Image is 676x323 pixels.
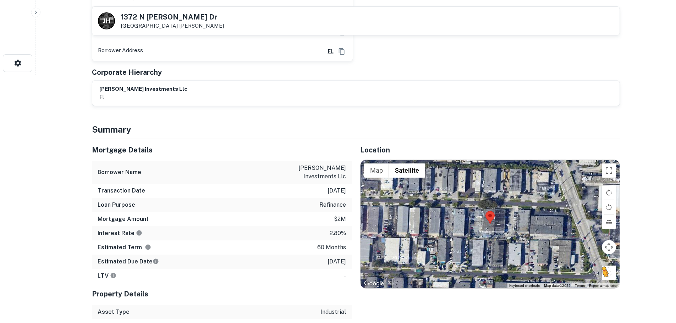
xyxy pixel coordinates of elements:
[641,266,676,300] iframe: Chat Widget
[360,145,620,155] h5: Location
[92,145,352,155] h5: Mortgage Details
[121,13,224,21] h5: 1372 N [PERSON_NAME] Dr
[602,215,616,229] button: Tilt map
[602,185,616,200] button: Rotate map clockwise
[330,229,346,238] p: 2.80%
[103,16,110,26] p: J H
[98,257,159,266] h6: Estimated Due Date
[121,23,224,29] p: [GEOGRAPHIC_DATA]
[98,46,143,57] p: Borrower Address
[602,240,616,254] button: Map camera controls
[145,244,151,250] svg: Term is based on a standard schedule for this type of loan.
[328,186,346,195] p: [DATE]
[319,201,346,209] p: refinance
[99,93,187,101] p: fl
[98,201,135,209] h6: Loan Purpose
[92,123,620,136] h4: Summary
[362,279,386,288] a: Open this area in Google Maps (opens a new window)
[364,163,389,178] button: Show street map
[99,85,187,93] h6: [PERSON_NAME] investments llc
[98,215,149,223] h6: Mortgage Amount
[602,163,616,178] button: Toggle fullscreen view
[98,272,116,280] h6: LTV
[317,243,346,252] p: 60 months
[320,308,346,316] p: industrial
[544,284,571,288] span: Map data ©2025
[334,215,346,223] p: $2m
[589,284,617,288] a: Report a map error
[153,258,159,264] svg: Estimate is based on a standard schedule for this type of loan.
[575,284,585,288] a: Terms (opens in new tab)
[362,279,386,288] img: Google
[179,23,224,29] a: [PERSON_NAME]
[92,289,352,299] h5: Property Details
[110,272,116,279] svg: LTVs displayed on the website are for informational purposes only and may be reported incorrectly...
[509,283,540,288] button: Keyboard shortcuts
[136,230,142,236] svg: The interest rates displayed on the website are for informational purposes only and may be report...
[282,164,346,181] p: [PERSON_NAME] investments llc
[336,46,347,57] button: Copy Address
[98,168,141,177] h6: Borrower Name
[328,257,346,266] p: [DATE]
[602,266,616,280] button: Drag Pegman onto the map to open Street View
[322,48,334,55] a: FL
[344,272,346,280] p: -
[98,308,130,316] h6: Asset Type
[98,186,145,195] h6: Transaction Date
[92,67,162,78] h5: Corporate Hierarchy
[98,243,151,252] h6: Estimated Term
[602,200,616,214] button: Rotate map counterclockwise
[98,229,142,238] h6: Interest Rate
[389,163,425,178] button: Show satellite imagery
